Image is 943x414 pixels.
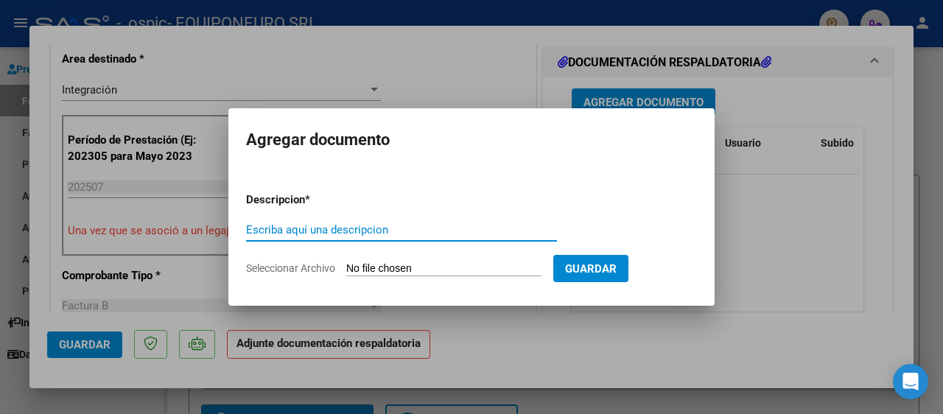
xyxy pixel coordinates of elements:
[246,192,382,208] p: Descripcion
[246,262,335,274] span: Seleccionar Archivo
[246,126,697,154] h2: Agregar documento
[553,255,628,282] button: Guardar
[565,262,617,276] span: Guardar
[893,364,928,399] div: Open Intercom Messenger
